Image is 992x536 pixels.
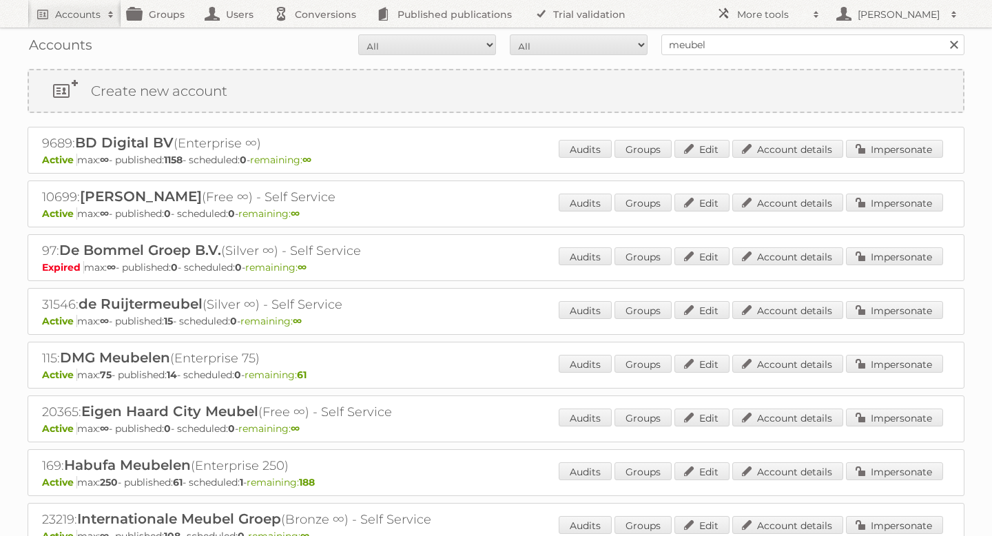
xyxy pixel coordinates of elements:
span: Internationale Meubel Groep [77,511,281,527]
a: Edit [674,409,730,426]
h2: 20365: (Free ∞) - Self Service [42,403,524,421]
a: Account details [732,194,843,212]
strong: ∞ [291,207,300,220]
p: max: - published: - scheduled: - [42,261,950,274]
strong: 0 [235,261,242,274]
strong: 75 [100,369,112,381]
a: Account details [732,355,843,373]
a: Impersonate [846,462,943,480]
a: Audits [559,462,612,480]
h2: 9689: (Enterprise ∞) [42,134,524,152]
span: Active [42,154,77,166]
a: Impersonate [846,194,943,212]
a: Audits [559,409,612,426]
a: Edit [674,301,730,319]
span: Active [42,476,77,488]
a: Groups [614,462,672,480]
p: max: - published: - scheduled: - [42,154,950,166]
a: Impersonate [846,516,943,534]
h2: 31546: (Silver ∞) - Self Service [42,296,524,313]
span: remaining: [247,476,315,488]
a: Impersonate [846,355,943,373]
a: Groups [614,301,672,319]
a: Edit [674,355,730,373]
strong: 0 [228,422,235,435]
strong: ∞ [107,261,116,274]
strong: 0 [234,369,241,381]
span: remaining: [240,315,302,327]
strong: 0 [171,261,178,274]
strong: ∞ [100,422,109,435]
a: Edit [674,247,730,265]
a: Account details [732,462,843,480]
a: Groups [614,409,672,426]
strong: 0 [164,422,171,435]
h2: 115: (Enterprise 75) [42,349,524,367]
strong: 0 [164,207,171,220]
strong: ∞ [100,207,109,220]
a: Audits [559,140,612,158]
span: remaining: [245,261,307,274]
strong: 0 [230,315,237,327]
a: Edit [674,516,730,534]
strong: ∞ [100,315,109,327]
p: max: - published: - scheduled: - [42,422,950,435]
span: remaining: [250,154,311,166]
strong: 0 [240,154,247,166]
a: Groups [614,247,672,265]
span: Eigen Haard City Meubel [81,403,258,420]
a: Groups [614,140,672,158]
a: Impersonate [846,140,943,158]
a: Audits [559,301,612,319]
a: Account details [732,301,843,319]
strong: ∞ [298,261,307,274]
strong: ∞ [302,154,311,166]
span: Active [42,369,77,381]
strong: ∞ [291,422,300,435]
p: max: - published: - scheduled: - [42,207,950,220]
a: Audits [559,355,612,373]
span: BD Digital BV [75,134,174,151]
strong: 61 [297,369,307,381]
a: Groups [614,516,672,534]
h2: 169: (Enterprise 250) [42,457,524,475]
h2: Accounts [55,8,101,21]
a: Account details [732,516,843,534]
a: Account details [732,140,843,158]
a: Audits [559,247,612,265]
strong: 250 [100,476,118,488]
strong: 1 [240,476,243,488]
span: remaining: [238,207,300,220]
span: Habufa Meubelen [64,457,191,473]
p: max: - published: - scheduled: - [42,369,950,381]
p: max: - published: - scheduled: - [42,476,950,488]
h2: [PERSON_NAME] [854,8,944,21]
span: remaining: [238,422,300,435]
h2: More tools [737,8,806,21]
span: Expired [42,261,84,274]
strong: 15 [164,315,173,327]
a: Audits [559,516,612,534]
a: Edit [674,462,730,480]
span: Active [42,315,77,327]
a: Edit [674,140,730,158]
span: [PERSON_NAME] [80,188,202,205]
a: Groups [614,355,672,373]
strong: 0 [228,207,235,220]
strong: ∞ [293,315,302,327]
span: Active [42,422,77,435]
p: max: - published: - scheduled: - [42,315,950,327]
strong: 188 [299,476,315,488]
h2: 10699: (Free ∞) - Self Service [42,188,524,206]
a: Account details [732,409,843,426]
a: Groups [614,194,672,212]
strong: 14 [167,369,177,381]
span: de Ruijtermeubel [79,296,203,312]
a: Impersonate [846,301,943,319]
a: Account details [732,247,843,265]
span: DMG Meubelen [60,349,170,366]
span: remaining: [245,369,307,381]
h2: 23219: (Bronze ∞) - Self Service [42,511,524,528]
a: Impersonate [846,409,943,426]
strong: ∞ [100,154,109,166]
